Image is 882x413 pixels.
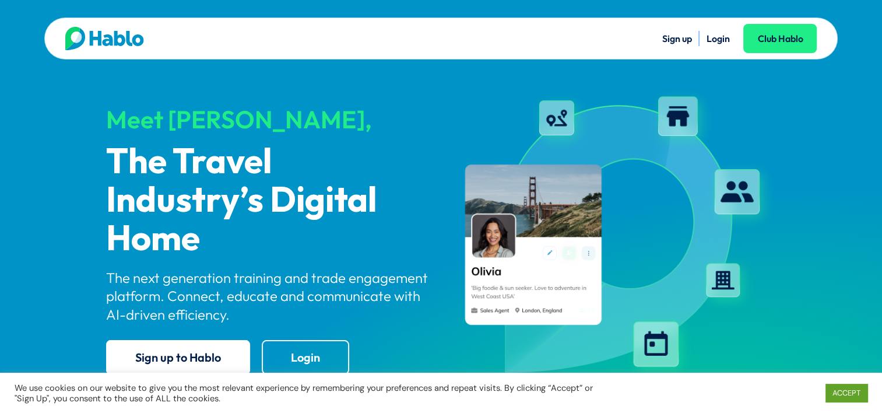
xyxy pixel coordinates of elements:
a: Sign up [662,33,692,44]
img: hablo-profile-image [451,87,776,384]
a: Sign up to Hablo [106,340,250,374]
a: Login [262,340,349,374]
div: We use cookies on our website to give you the most relevant experience by remembering your prefer... [15,383,612,404]
a: ACCEPT [825,384,867,402]
a: Club Hablo [743,24,817,53]
a: Login [706,33,729,44]
p: The Travel Industry’s Digital Home [106,143,431,259]
p: The next generation training and trade engagement platform. Connect, educate and communicate with... [106,269,431,324]
div: Meet [PERSON_NAME], [106,106,431,133]
img: Hablo logo main 2 [65,27,144,50]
